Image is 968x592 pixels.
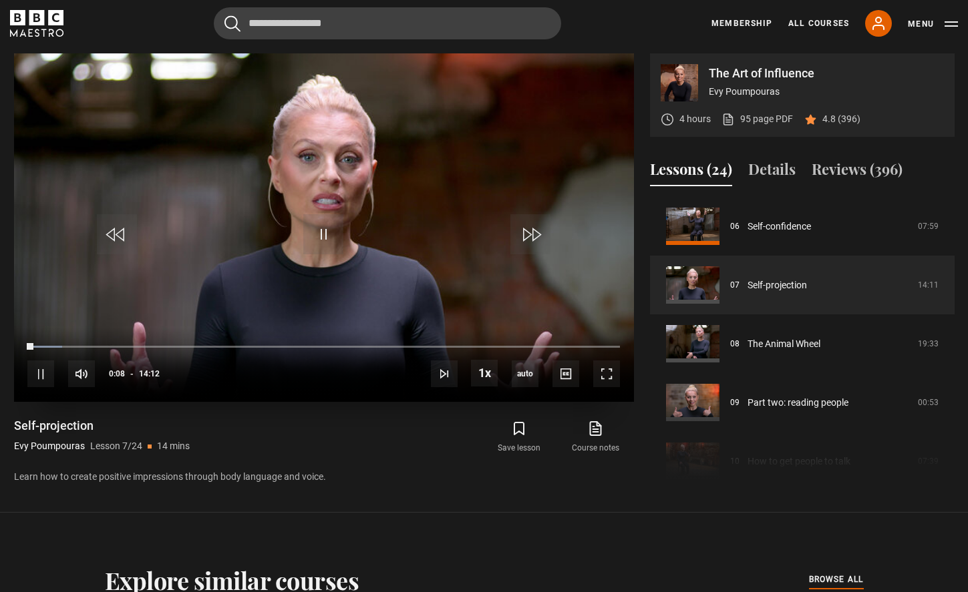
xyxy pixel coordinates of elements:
a: Part two: reading people [748,396,848,410]
div: Current quality: 720p [512,360,538,387]
button: Toggle navigation [908,17,958,31]
div: Progress Bar [27,346,619,348]
p: 4 hours [679,112,711,126]
button: Next Lesson [431,360,458,387]
button: Fullscreen [593,360,620,387]
button: Pause [27,360,54,387]
button: Save lesson [481,418,557,457]
button: Details [748,158,796,186]
button: Reviews (396) [812,158,903,186]
p: Learn how to create positive impressions through body language and voice. [14,470,634,484]
button: Playback Rate [471,360,498,386]
a: The Animal Wheel [748,337,820,351]
svg: BBC Maestro [10,10,63,37]
span: auto [512,360,538,387]
button: Captions [552,360,579,387]
span: browse all [809,573,864,586]
input: Search [214,7,561,39]
a: Membership [711,17,772,29]
p: Evy Poumpouras [14,439,85,453]
video-js: Video Player [14,53,634,402]
a: Self-confidence [748,220,811,234]
a: 95 page PDF [721,112,793,126]
a: All Courses [788,17,849,29]
span: - [130,369,134,378]
p: The Art of Influence [709,67,944,79]
a: Self-projection [748,278,807,292]
p: Evy Poumpouras [709,85,944,99]
h1: Self-projection [14,418,190,434]
p: Lesson 7/24 [90,439,142,453]
p: 14 mins [157,439,190,453]
p: 4.8 (396) [822,112,860,126]
span: 0:08 [109,362,125,386]
button: Mute [68,360,95,387]
a: Course notes [557,418,633,457]
a: browse all [809,573,864,587]
span: 14:12 [139,362,160,386]
button: Lessons (24) [650,158,732,186]
button: Submit the search query [224,15,240,32]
